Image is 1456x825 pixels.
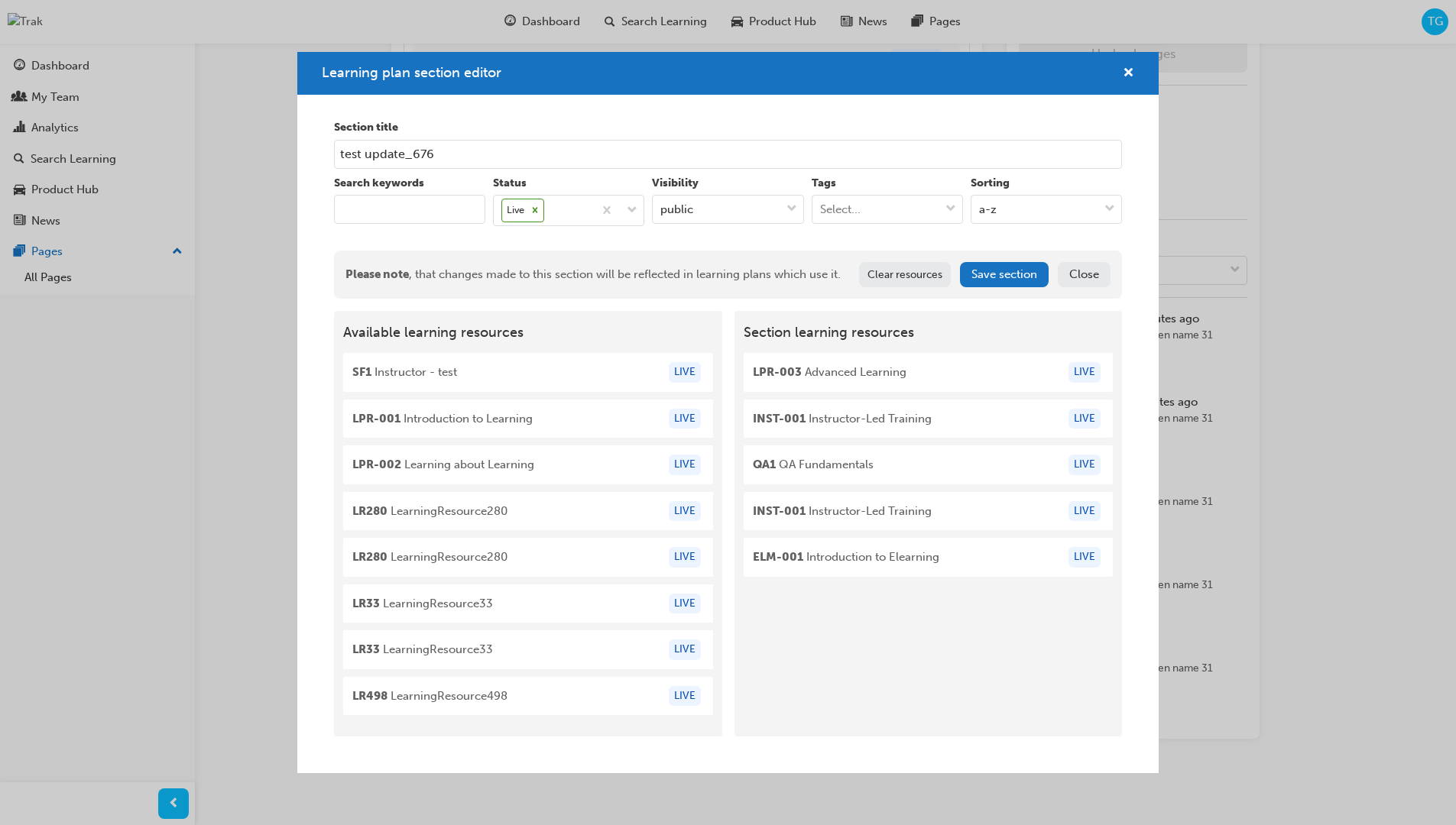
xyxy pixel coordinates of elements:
[1058,262,1111,287] button: Close
[820,201,861,218] div: Select...
[352,687,507,705] span: LearningResource498
[343,630,713,669] div: LR33 LearningResource33LIVE
[669,455,701,475] div: LIVE
[1068,362,1101,383] div: LIVE
[971,175,1122,192] label: Sorting
[1068,409,1101,429] div: LIVE
[345,266,841,283] div: , that changes made to this section will be reflected in learning plans which use it.
[627,201,637,221] span: down-icon
[744,492,1114,531] div: INST-001 Instructor-Led TrainingLIVE
[352,642,380,656] span: LR33
[352,503,507,520] span: LearningResource280
[352,504,388,518] span: LR280
[343,325,713,341] span: Available learning resources
[1068,501,1101,522] div: LIVE
[753,412,806,425] span: INST-001
[502,199,527,222] div: Live
[1068,547,1101,568] div: LIVE
[343,445,713,484] div: LPR-002 Learning about LearningLIVE
[859,262,952,287] button: Clear resources
[744,353,1114,392] div: LPR-003 Advanced LearningLIVE
[322,64,501,81] span: Learning plan section editor
[1123,67,1134,81] span: cross-icon
[669,594,701,614] div: LIVE
[334,119,1123,137] label: Section title
[352,597,380,610] span: LR33
[334,140,1123,169] input: section-title
[669,409,701,429] div: LIVE
[1104,199,1115,219] span: down-icon
[753,503,932,520] span: Instructor-Led Training
[753,548,939,566] span: Introduction to Elearning
[753,364,906,381] span: Advanced Learning
[744,538,1114,577] div: ELM-001 Introduction to ElearningLIVE
[753,458,776,471] span: QA1
[669,362,701,383] div: LIVE
[669,686,701,707] div: LIVE
[669,501,701,522] div: LIVE
[345,267,409,281] span: Please note
[334,195,485,224] input: keyword
[352,595,493,613] span: LearningResource33
[979,201,997,218] div: a-z
[744,445,1114,484] div: QA1 QA FundamentalsLIVE
[753,456,874,474] span: QA Fundamentals
[960,262,1049,287] button: Save section
[352,689,388,703] span: LR498
[945,199,956,219] span: down-icon
[352,412,400,425] span: LPR-001
[343,677,713,716] div: LR498 LearningResource498LIVE
[297,52,1159,774] div: Learning plan section editor
[343,538,713,577] div: LR280 LearningResource280LIVE
[352,365,371,379] span: SF1
[352,458,401,471] span: LPR-002
[352,548,507,566] span: LearningResource280
[660,201,693,218] div: public
[753,410,932,428] span: Instructor-Led Training
[669,547,701,568] div: LIVE
[1068,455,1101,475] div: LIVE
[669,639,701,660] div: LIVE
[343,584,713,623] div: LR33 LearningResource33LIVE
[343,492,713,531] div: LR280 LearningResource280LIVE
[652,175,803,192] label: Visibility
[343,400,713,438] div: LPR-001 Introduction to LearningLIVE
[812,175,963,192] label: Tags
[343,353,713,392] div: SF1 Instructor - testLIVE
[352,550,388,564] span: LR280
[744,325,1114,341] span: Section learning resources
[786,199,797,219] span: down-icon
[352,410,533,428] span: Introduction to Learning
[352,641,493,658] span: LearningResource33
[753,365,802,379] span: LPR-003
[334,175,485,192] label: Search keywords
[352,364,457,381] span: Instructor - test
[744,400,1114,438] div: INST-001 Instructor-Led TrainingLIVE
[493,175,644,192] label: Status
[1123,64,1134,83] button: cross-icon
[753,504,806,518] span: INST-001
[352,456,534,474] span: Learning about Learning
[753,550,803,564] span: ELM-001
